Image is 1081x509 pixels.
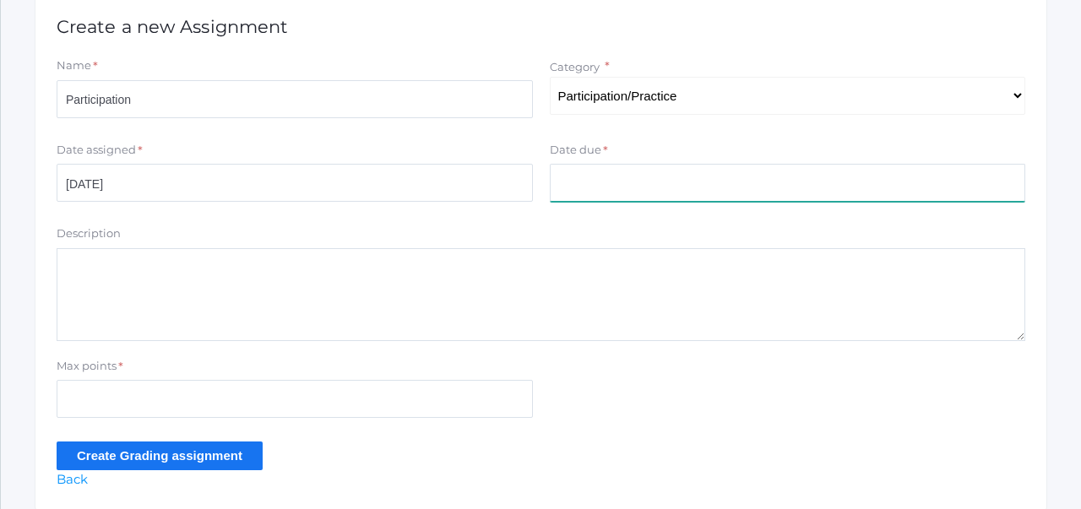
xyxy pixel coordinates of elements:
[550,142,601,159] label: Date due
[57,225,121,242] label: Description
[550,60,600,73] label: Category
[57,57,91,74] label: Name
[57,441,263,469] input: Create Grading assignment
[57,358,117,375] label: Max points
[57,17,1025,36] h1: Create a new Assignment
[57,471,88,487] a: Back
[57,142,136,159] label: Date assigned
